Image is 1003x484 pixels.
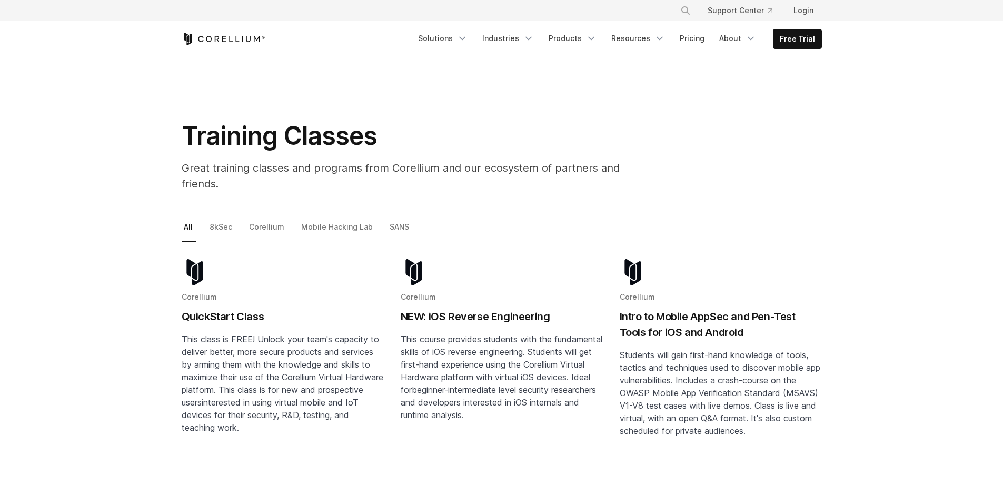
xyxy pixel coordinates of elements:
[207,220,236,242] a: 8kSec
[247,220,288,242] a: Corellium
[668,1,822,20] div: Navigation Menu
[542,29,603,48] a: Products
[182,397,359,433] span: interested in using virtual mobile and IoT devices for their security, R&D, testing, and teaching...
[299,220,376,242] a: Mobile Hacking Lab
[676,1,695,20] button: Search
[605,29,671,48] a: Resources
[476,29,540,48] a: Industries
[182,259,384,471] a: Blog post summary: QuickStart Class
[620,350,820,436] span: Students will gain first-hand knowledge of tools, tactics and techniques used to discover mobile ...
[182,309,384,324] h2: QuickStart Class
[620,309,822,340] h2: Intro to Mobile AppSec and Pen-Test Tools for iOS and Android
[182,259,208,285] img: corellium-logo-icon-dark
[182,334,383,408] span: This class is FREE! Unlock your team's capacity to deliver better, more secure products and servi...
[412,29,822,49] div: Navigation Menu
[401,259,603,471] a: Blog post summary: NEW: iOS Reverse Engineering
[773,29,821,48] a: Free Trial
[620,259,822,471] a: Blog post summary: Intro to Mobile AppSec and Pen-Test Tools for iOS and Android
[401,309,603,324] h2: NEW: iOS Reverse Engineering
[412,29,474,48] a: Solutions
[182,33,265,45] a: Corellium Home
[401,292,436,301] span: Corellium
[401,259,427,285] img: corellium-logo-icon-dark
[182,220,196,242] a: All
[182,160,656,192] p: Great training classes and programs from Corellium and our ecosystem of partners and friends.
[699,1,781,20] a: Support Center
[620,259,646,285] img: corellium-logo-icon-dark
[388,220,413,242] a: SANS
[182,292,217,301] span: Corellium
[713,29,762,48] a: About
[785,1,822,20] a: Login
[401,333,603,421] p: This course provides students with the fundamental skills of iOS reverse engineering. Students wi...
[673,29,711,48] a: Pricing
[182,120,656,152] h1: Training Classes
[401,384,596,420] span: beginner-intermediate level security researchers and developers interested in iOS internals and r...
[620,292,655,301] span: Corellium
